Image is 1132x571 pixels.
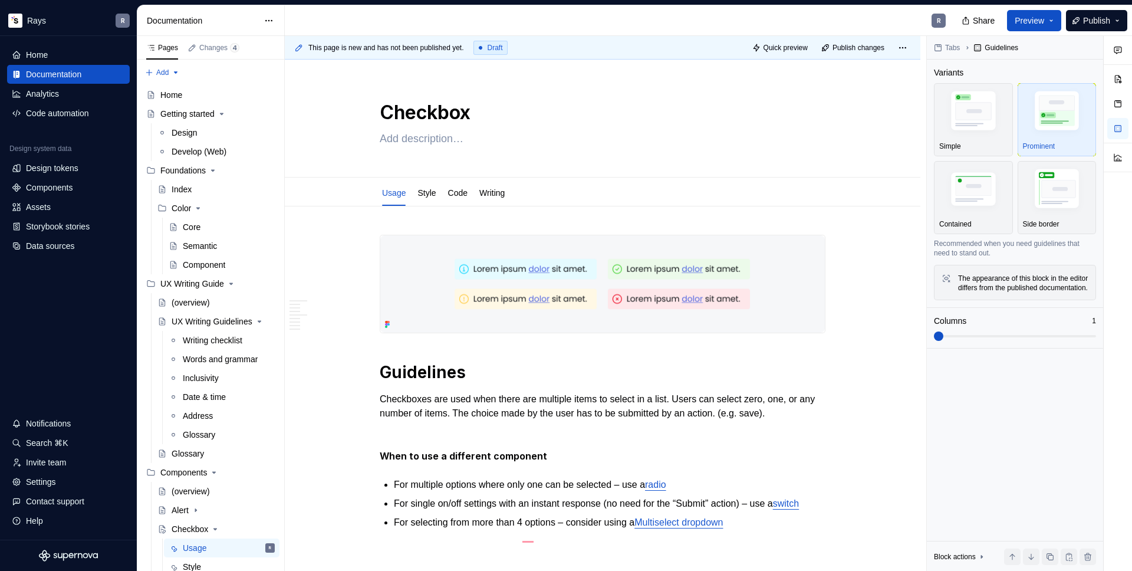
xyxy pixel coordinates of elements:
[417,188,436,198] a: Style
[26,457,66,468] div: Invite team
[141,463,279,482] div: Components
[1083,15,1110,27] span: Publish
[26,68,81,80] div: Documentation
[934,549,986,565] div: Block actions
[164,388,279,406] a: Date & time
[7,104,130,123] a: Code automation
[7,511,130,530] button: Help
[1023,165,1091,216] img: placeholder
[26,201,51,213] div: Assets
[413,180,440,205] div: Style
[26,88,59,100] div: Analytics
[7,159,130,178] a: Design tokens
[160,165,206,176] div: Foundations
[183,259,225,271] div: Component
[172,504,189,516] div: Alert
[934,83,1013,156] button: placeholderSimple
[1092,316,1096,326] p: 1
[394,516,825,530] p: For selecting from more than 4 options – consider using a
[1023,87,1091,139] img: placeholder
[39,550,98,562] svg: Supernova Logo
[818,40,890,56] button: Publish changes
[26,107,89,119] div: Code automation
[172,316,252,327] div: UX Writing Guidelines
[141,161,279,180] div: Foundations
[394,478,825,492] p: For multiple options where only one can be selected – use a
[26,495,84,507] div: Contact support
[153,142,279,161] a: Develop (Web)
[156,68,169,77] span: Add
[448,188,468,198] a: Code
[764,43,808,52] span: Quick preview
[8,14,22,28] img: 6d3517f2-c9be-42ef-a17d-43333b4a1852.png
[1023,142,1055,151] p: Prominent
[164,237,279,255] a: Semantic
[7,414,130,433] button: Notifications
[377,99,823,127] textarea: Checkbox
[164,331,279,350] a: Writing checklist
[164,406,279,425] a: Address
[7,198,130,216] a: Assets
[934,67,963,78] div: Variants
[172,202,191,214] div: Color
[443,180,472,205] div: Code
[141,274,279,293] div: UX Writing Guide
[645,480,666,490] a: radio
[934,315,966,327] div: Columns
[634,517,723,527] a: Multiselect dropdown
[26,515,43,527] div: Help
[172,448,204,460] div: Glossary
[939,87,1008,139] img: placeholder
[26,182,73,193] div: Components
[153,444,279,463] a: Glossary
[1066,10,1127,31] button: Publish
[164,350,279,369] a: Words and grammar
[308,43,464,52] span: This page is new and has not been published yet.
[1023,219,1059,229] p: Side border
[380,392,825,421] p: Checkboxes are used when there are multiple items to select in a list. Users can select zero, one...
[172,127,198,139] div: Design
[160,467,207,478] div: Components
[1007,10,1061,31] button: Preview
[934,239,1096,258] div: Recommended when you need guidelines that need to stand out.
[164,539,279,557] a: UsageR
[937,16,941,25] div: R
[172,183,192,195] div: Index
[7,178,130,197] a: Components
[380,450,547,462] strong: When to use a different component
[7,472,130,491] a: Settings
[26,221,90,232] div: Storybook stories
[934,161,1013,234] button: placeholderContained
[939,168,1008,214] img: placeholder
[199,43,239,52] div: Changes
[479,188,505,198] a: Writing
[26,437,68,449] div: Search ⌘K
[749,40,813,56] button: Quick preview
[153,180,279,199] a: Index
[153,199,279,218] div: Color
[939,142,961,151] p: Simple
[26,162,78,174] div: Design tokens
[164,425,279,444] a: Glossary
[172,146,226,157] div: Develop (Web)
[380,235,825,333] img: 431a2d7f-eb78-4f25-bb97-5c20d984f400.png
[1018,83,1097,156] button: placeholderProminent
[939,219,972,229] p: Contained
[172,485,210,497] div: (overview)
[153,293,279,312] a: (overview)
[160,108,215,120] div: Getting started
[27,15,46,27] div: Rays
[183,221,200,233] div: Core
[164,218,279,237] a: Core
[9,144,71,153] div: Design system data
[2,8,134,33] button: RaysR
[7,453,130,472] a: Invite team
[183,353,258,365] div: Words and grammar
[141,86,279,104] a: Home
[7,434,130,452] button: Search ⌘K
[377,180,410,205] div: Usage
[183,429,215,441] div: Glossary
[183,240,217,252] div: Semantic
[269,542,271,554] div: R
